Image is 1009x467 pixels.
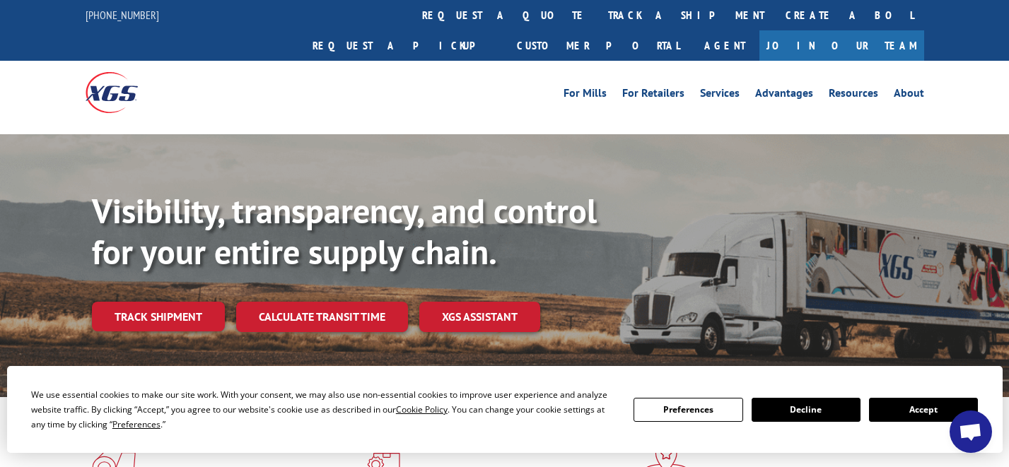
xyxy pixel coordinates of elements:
a: Request a pickup [302,30,506,61]
a: Track shipment [92,302,225,331]
a: Resources [829,88,878,103]
div: We use essential cookies to make our site work. With your consent, we may also use non-essential ... [31,387,617,432]
a: Calculate transit time [236,302,408,332]
span: Preferences [112,418,161,430]
a: For Mills [564,88,607,103]
b: Visibility, transparency, and control for your entire supply chain. [92,189,597,273]
button: Accept [869,398,978,422]
a: Advantages [755,88,813,103]
a: For Retailers [622,88,684,103]
a: Services [700,88,740,103]
a: [PHONE_NUMBER] [86,8,159,22]
a: Customer Portal [506,30,690,61]
div: Open chat [950,410,992,453]
a: XGS ASSISTANT [419,302,540,332]
a: Join Our Team [759,30,924,61]
button: Decline [752,398,861,422]
button: Preferences [634,398,742,422]
a: About [894,88,924,103]
a: Agent [690,30,759,61]
div: Cookie Consent Prompt [7,366,1003,453]
span: Cookie Policy [396,403,448,415]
